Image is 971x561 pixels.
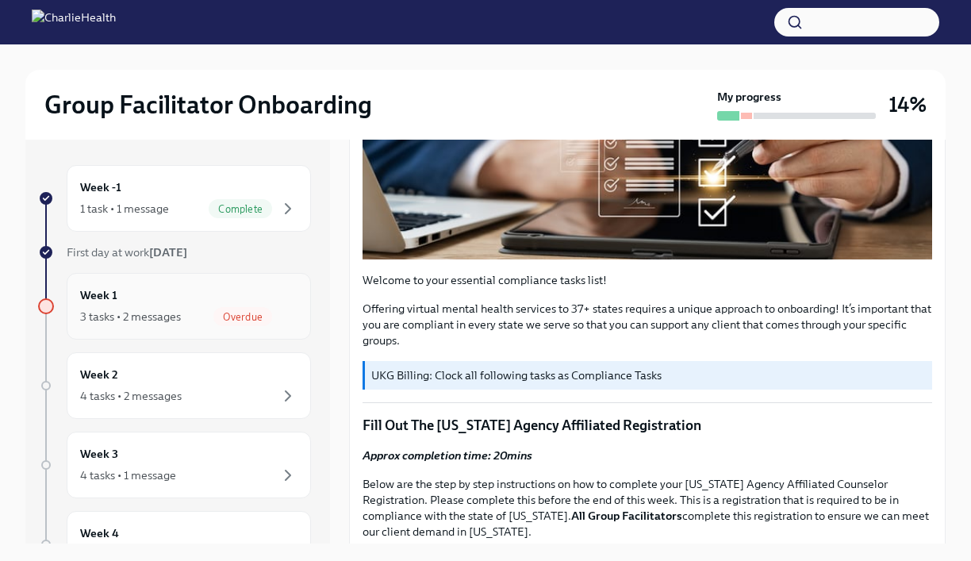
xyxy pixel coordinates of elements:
h6: Week 1 [80,286,117,304]
p: Offering virtual mental health services to 37+ states requires a unique approach to onboarding! I... [363,301,932,348]
h6: Week -1 [80,179,121,196]
img: CharlieHealth [32,10,116,35]
div: 1 task • 1 message [80,201,169,217]
h6: Week 2 [80,366,118,383]
h2: Group Facilitator Onboarding [44,89,372,121]
strong: My progress [717,89,781,105]
span: Overdue [213,311,272,323]
div: 4 tasks • 1 message [80,467,176,483]
p: UKG Billing: Clock all following tasks as Compliance Tasks [371,367,926,383]
a: Week -11 task • 1 messageComplete [38,165,311,232]
p: Fill Out The [US_STATE] Agency Affiliated Registration [363,416,932,435]
p: Welcome to your essential compliance tasks list! [363,272,932,288]
div: 3 tasks • 2 messages [80,309,181,325]
span: First day at work [67,245,187,259]
a: Week 13 tasks • 2 messagesOverdue [38,273,311,340]
strong: [DATE] [149,245,187,259]
p: Below are the step by step instructions on how to complete your [US_STATE] Agency Affiliated Coun... [363,476,932,540]
a: Week 24 tasks • 2 messages [38,352,311,419]
h6: Week 4 [80,524,119,542]
h6: Week 3 [80,445,118,463]
a: Week 34 tasks • 1 message [38,432,311,498]
a: First day at work[DATE] [38,244,311,260]
strong: All Group Facilitators [571,509,682,523]
strong: Approx completion time: 20mins [363,448,532,463]
h3: 14% [888,90,927,119]
span: Complete [209,203,272,215]
div: 4 tasks • 2 messages [80,388,182,404]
